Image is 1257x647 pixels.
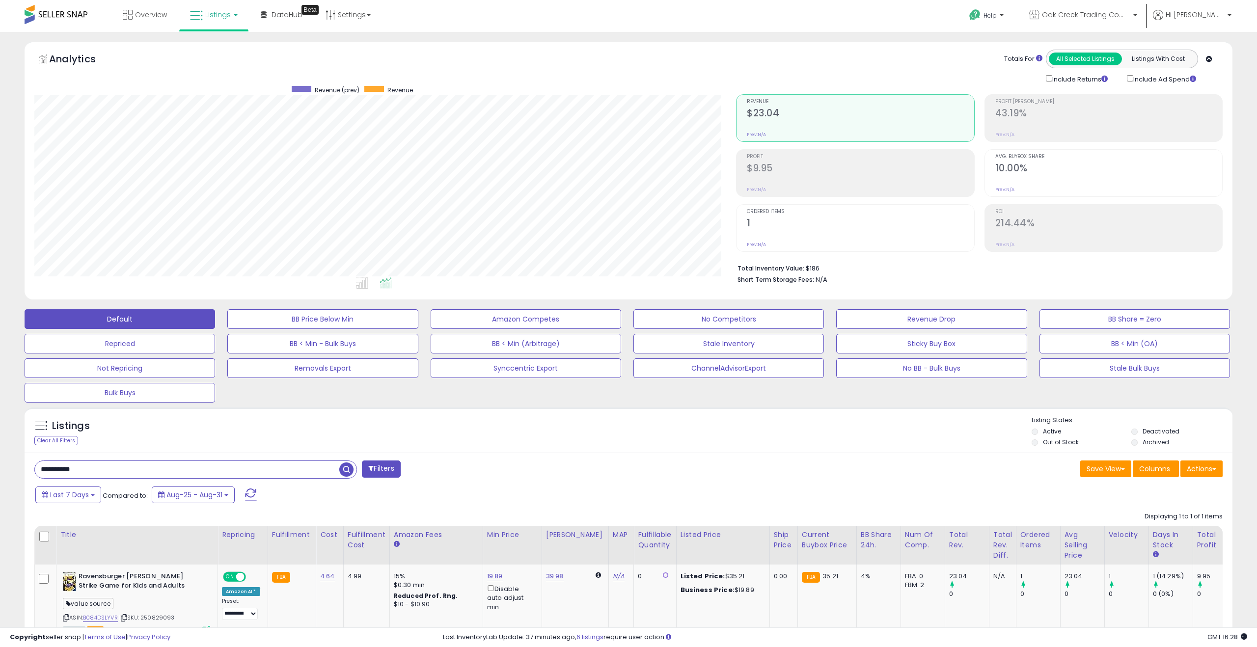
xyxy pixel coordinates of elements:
[1004,54,1042,64] div: Totals For
[1197,590,1237,598] div: 0
[1049,53,1122,65] button: All Selected Listings
[1065,590,1104,598] div: 0
[60,530,214,540] div: Title
[774,572,790,581] div: 0.00
[961,1,1013,32] a: Help
[905,572,937,581] div: FBA: 0
[63,572,76,592] img: 51TWA0hz-8L._SL40_.jpg
[79,572,198,593] b: Ravensburger [PERSON_NAME] Strike Game for Kids and Adults
[222,587,260,596] div: Amazon AI *
[1153,10,1231,32] a: Hi [PERSON_NAME]
[25,334,215,353] button: Repriced
[1065,572,1104,581] div: 23.04
[747,154,974,160] span: Profit
[83,614,118,622] a: B084DSLYVR
[1197,530,1233,550] div: Total Profit
[431,334,621,353] button: BB < Min (Arbitrage)
[747,242,766,247] small: Prev: N/A
[431,358,621,378] button: Synccentric Export
[272,530,312,540] div: Fulfillment
[1120,73,1212,84] div: Include Ad Spend
[774,530,793,550] div: Ship Price
[822,571,838,581] span: 35.21
[431,309,621,329] button: Amazon Competes
[1043,438,1079,446] label: Out of Stock
[103,491,148,500] span: Compared to:
[984,11,997,20] span: Help
[1145,512,1223,521] div: Displaying 1 to 1 of 1 items
[227,309,418,329] button: BB Price Below Min
[993,572,1009,581] div: N/A
[127,632,170,642] a: Privacy Policy
[633,358,824,378] button: ChannelAdvisorExport
[633,334,824,353] button: Stale Inventory
[995,187,1014,192] small: Prev: N/A
[949,530,985,550] div: Total Rev.
[681,530,765,540] div: Listed Price
[49,52,115,68] h5: Analytics
[738,264,804,272] b: Total Inventory Value:
[949,590,989,598] div: 0
[245,573,260,581] span: OFF
[227,334,418,353] button: BB < Min - Bulk Buys
[227,358,418,378] button: Removals Export
[747,132,766,137] small: Prev: N/A
[995,217,1222,231] h2: 214.44%
[205,10,231,20] span: Listings
[747,217,974,231] h2: 1
[348,530,385,550] div: Fulfillment Cost
[995,132,1014,137] small: Prev: N/A
[1207,632,1247,642] span: 2025-09-8 16:28 GMT
[816,275,827,284] span: N/A
[747,209,974,215] span: Ordered Items
[34,436,78,445] div: Clear All Filters
[613,571,625,581] a: N/A
[1153,550,1159,559] small: Days In Stock.
[1197,572,1237,581] div: 9.95
[394,592,458,600] b: Reduced Prof. Rng.
[1039,309,1230,329] button: BB Share = Zero
[50,490,89,500] span: Last 7 Days
[995,154,1222,160] span: Avg. Buybox Share
[738,262,1215,273] li: $186
[738,275,814,284] b: Short Term Storage Fees:
[969,9,981,21] i: Get Help
[1109,530,1145,540] div: Velocity
[995,108,1222,121] h2: 43.19%
[1039,358,1230,378] button: Stale Bulk Buys
[272,572,290,583] small: FBA
[394,530,479,540] div: Amazon Fees
[681,586,762,594] div: $19.89
[905,530,941,550] div: Num of Comp.
[995,162,1222,176] h2: 10.00%
[995,99,1222,105] span: Profit [PERSON_NAME]
[1139,464,1170,474] span: Columns
[836,309,1027,329] button: Revenue Drop
[35,486,101,503] button: Last 7 Days
[1042,10,1130,20] span: Oak Creek Trading Company US
[905,581,937,590] div: FBM: 2
[1153,572,1193,581] div: 1 (14.29%)
[576,632,603,642] a: 6 listings
[633,309,824,329] button: No Competitors
[861,572,893,581] div: 4%
[993,530,1012,561] div: Total Rev. Diff.
[1121,53,1195,65] button: Listings With Cost
[63,626,85,635] span: All listings currently available for purchase on Amazon
[63,598,113,609] span: value source
[52,419,90,433] h5: Listings
[836,358,1027,378] button: No BB - Bulk Buys
[638,572,668,581] div: 0
[394,581,475,590] div: $0.30 min
[861,530,897,550] div: BB Share 24h.
[836,334,1027,353] button: Sticky Buy Box
[1038,73,1120,84] div: Include Returns
[25,309,215,329] button: Default
[348,572,382,581] div: 4.99
[1020,572,1060,581] div: 1
[362,460,400,478] button: Filters
[995,242,1014,247] small: Prev: N/A
[802,530,852,550] div: Current Buybox Price
[320,571,335,581] a: 4.64
[1109,590,1148,598] div: 0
